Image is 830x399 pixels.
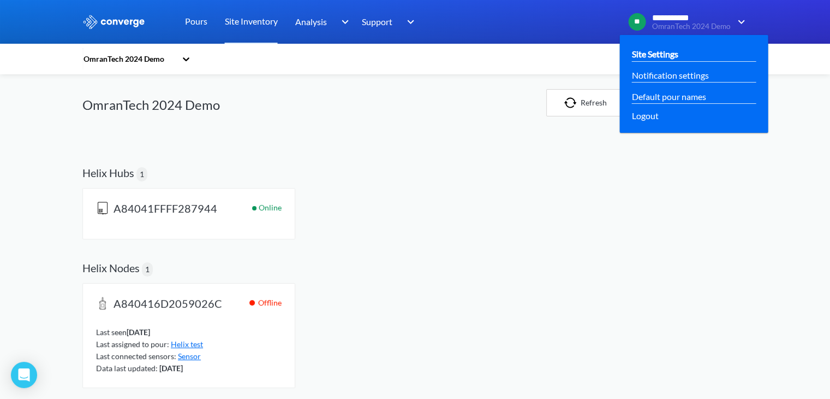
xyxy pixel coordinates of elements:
[140,168,144,180] span: 1
[96,350,282,362] div: Last connected sensors:
[114,202,217,217] span: A84041FFFF287944
[82,166,134,179] h2: Helix Hubs
[96,338,282,350] div: Last assigned to pour:
[96,297,109,310] img: helix-node.svg
[632,47,678,61] a: Site Settings
[295,15,327,28] span: Analysis
[546,89,625,116] button: Refresh
[82,15,146,29] img: logo_ewhite.svg
[82,96,220,114] h1: OmranTech 2024 Demo
[632,109,659,122] span: Logout
[632,68,709,82] a: Notification settings
[82,261,140,274] h2: Helix Nodes
[652,22,731,31] span: OmranTech 2024 Demo
[178,351,201,361] a: Sensor
[96,362,282,374] div: Data last updated:
[127,327,150,337] b: [DATE]
[114,297,222,312] span: A840416D2059026C
[259,202,282,226] span: Online
[159,363,183,373] b: [DATE]
[82,53,176,65] div: OmranTech 2024 Demo
[632,90,706,103] a: Default pour names
[11,362,37,388] div: Open Intercom Messenger
[96,326,282,338] div: Last seen
[400,15,417,28] img: downArrow.svg
[731,15,748,28] img: downArrow.svg
[258,297,282,309] span: Offline
[145,263,150,275] span: 1
[564,97,581,108] img: icon-refresh.svg
[171,339,203,349] a: Helix test
[334,15,351,28] img: downArrow.svg
[362,15,392,28] span: Support
[96,202,109,215] img: helix-hub-gateway.svg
